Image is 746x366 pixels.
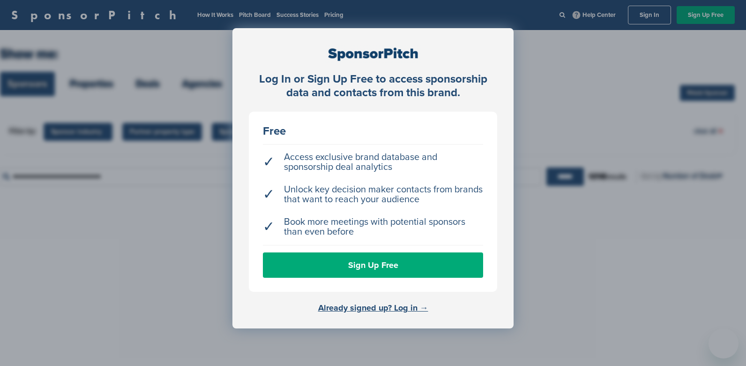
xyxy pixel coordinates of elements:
a: Already signed up? Log in → [318,303,428,313]
iframe: Button to launch messaging window [709,328,739,358]
li: Unlock key decision maker contacts from brands that want to reach your audience [263,180,483,209]
li: Access exclusive brand database and sponsorship deal analytics [263,148,483,177]
span: ✓ [263,190,275,199]
div: Log In or Sign Up Free to access sponsorship data and contacts from this brand. [249,73,497,100]
a: Sign Up Free [263,252,483,278]
div: Free [263,126,483,137]
li: Book more meetings with potential sponsors than even before [263,213,483,242]
span: ✓ [263,157,275,167]
span: ✓ [263,222,275,232]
